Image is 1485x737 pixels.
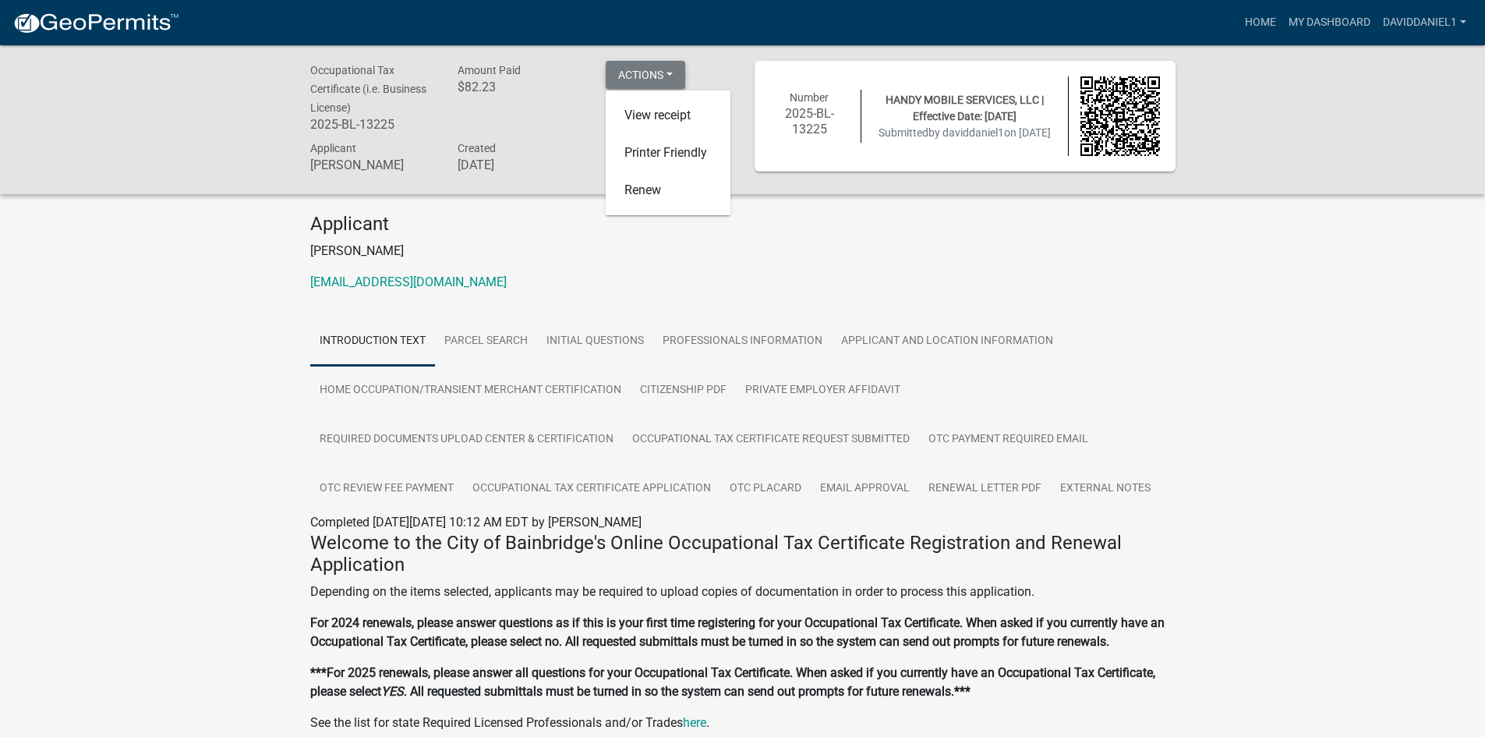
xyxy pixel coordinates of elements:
span: Created [458,142,496,154]
strong: . All requested submittals must be turned in so the system can send out prompts for future renewa... [404,684,971,699]
h6: [DATE] [458,158,582,172]
span: Applicant [310,142,356,154]
span: Completed [DATE][DATE] 10:12 AM EDT by [PERSON_NAME] [310,515,642,530]
a: [EMAIL_ADDRESS][DOMAIN_NAME] [310,275,507,289]
h4: Applicant [310,213,1176,236]
a: Renewal Letter PDF [919,464,1051,514]
a: Parcel search [435,317,537,367]
a: My Dashboard [1282,8,1377,37]
a: Private Employer Affidavit [736,366,910,416]
strong: For 2024 renewals, please answer questions as if this is your first time registering for your Occ... [310,615,1165,649]
span: HANDY MOBILE SERVICES, LLC | Effective Date: [DATE] [886,94,1044,122]
a: Initial Questions [537,317,653,367]
a: Email Approval [811,464,919,514]
h6: 2025-BL-13225 [770,106,850,136]
a: Professionals Information [653,317,832,367]
button: Actions [606,61,685,89]
a: Home [1239,8,1282,37]
h4: Welcome to the City of Bainbridge's Online Occupational Tax Certificate Registration and Renewal ... [310,532,1176,577]
a: Required Documents Upload Center & Certification [310,415,623,465]
span: Submitted on [DATE] [879,126,1051,139]
a: here [683,715,706,730]
span: by daviddaniel1 [928,126,1004,139]
h6: [PERSON_NAME] [310,158,435,172]
a: daviddaniel1 [1377,8,1473,37]
span: Occupational Tax Certificate (i.e. Business License) [310,64,426,114]
a: Occupational Tax Certificate Application [463,464,720,514]
a: OTC Placard [720,464,811,514]
h6: 2025-BL-13225 [310,117,435,132]
p: See the list for state Required Licensed Professionals and/or Trades . [310,714,1176,732]
a: External Notes [1051,464,1160,514]
a: OTC Payment Required Email [919,415,1098,465]
a: Applicant and Location Information [832,317,1062,367]
a: Home Occupation/Transient Merchant Certification [310,366,631,416]
a: Introduction Text [310,317,435,367]
a: View receipt [606,97,730,134]
span: Amount Paid [458,64,521,76]
a: Occupational Tax Certificate Request Submitted [623,415,919,465]
img: QR code [1080,76,1160,156]
a: Printer Friendly [606,134,730,172]
strong: ***For 2025 renewals, please answer all questions for your Occupational Tax Certificate. When ask... [310,665,1155,699]
h6: $82.23 [458,80,582,94]
p: Depending on the items selected, applicants may be required to upload copies of documentation in ... [310,583,1176,601]
span: Number [790,91,829,104]
a: Citizenship PDF [631,366,736,416]
a: Renew [606,172,730,209]
div: Actions [606,90,730,215]
p: [PERSON_NAME] [310,242,1176,260]
strong: YES [381,684,404,699]
a: OTC Review Fee Payment [310,464,463,514]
